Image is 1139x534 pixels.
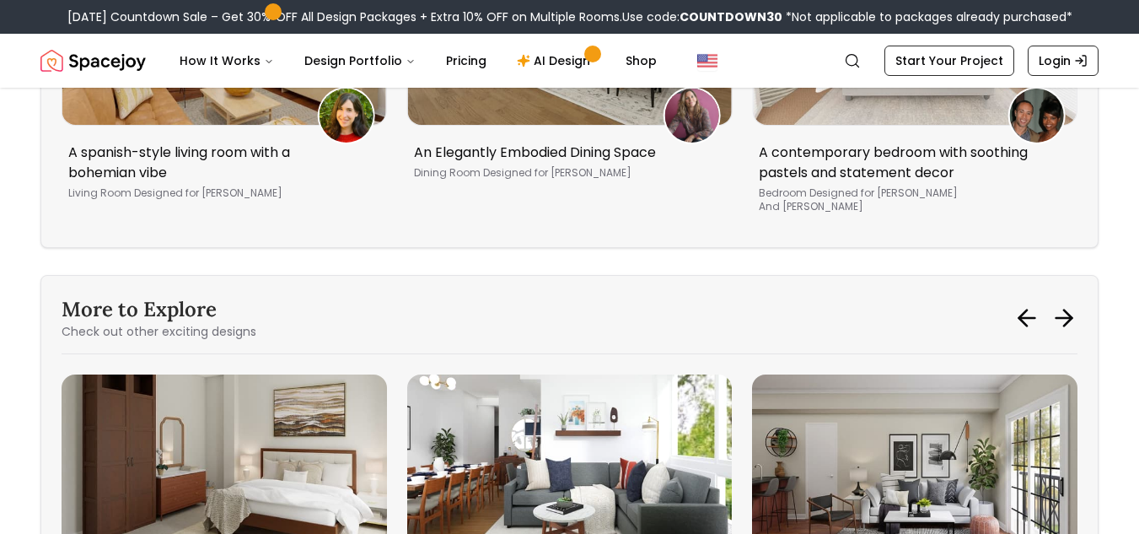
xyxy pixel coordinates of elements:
[483,165,548,180] span: Designed for
[809,186,874,200] span: Designed for
[68,143,373,183] p: A spanish-style living room with a bohemian vibe
[612,44,670,78] a: Shop
[166,44,287,78] button: How It Works
[759,186,1064,213] p: Bedroom [PERSON_NAME] and [PERSON_NAME]
[166,44,670,78] nav: Main
[62,323,256,340] p: Check out other exciting designs
[664,89,718,143] img: Husna Husainy
[320,89,373,143] img: Lindsay
[503,44,609,78] a: AI Design
[67,8,1072,25] div: [DATE] Countdown Sale – Get 30% OFF All Design Packages + Extra 10% OFF on Multiple Rooms.
[1028,46,1099,76] a: Login
[40,44,146,78] img: Spacejoy Logo
[291,44,429,78] button: Design Portfolio
[622,8,782,25] span: Use code:
[759,143,1064,183] p: A contemporary bedroom with soothing pastels and statement decor
[134,186,199,200] span: Designed for
[432,44,500,78] a: Pricing
[884,46,1014,76] a: Start Your Project
[68,186,373,200] p: Living Room [PERSON_NAME]
[40,34,1099,88] nav: Global
[414,166,719,180] p: Dining Room [PERSON_NAME]
[414,143,719,163] p: An Elegantly Embodied Dining Space
[40,44,146,78] a: Spacejoy
[680,8,782,25] b: COUNTDOWN30
[782,8,1072,25] span: *Not applicable to packages already purchased*
[697,51,717,71] img: United States
[62,296,256,323] h3: More to Explore
[1010,89,1064,143] img: Maxie and Mark McClintock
